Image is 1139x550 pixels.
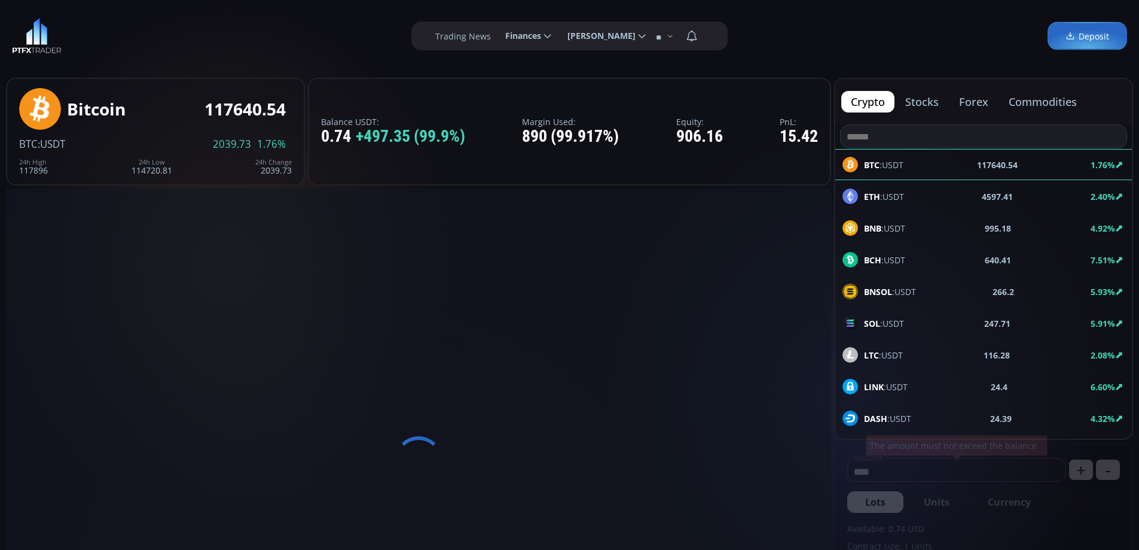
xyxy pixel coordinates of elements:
b: LTC [864,350,879,361]
b: BNB [864,223,881,234]
b: 24.4 [991,381,1007,393]
a: Deposit [1048,22,1127,50]
div: 24h Low [132,159,172,166]
b: 4.92% [1091,223,1115,234]
b: 7.51% [1091,254,1115,266]
div: 117896 [19,159,48,175]
b: 2.40% [1091,191,1115,202]
b: 640.41 [985,254,1011,266]
b: 5.93% [1091,286,1115,297]
div: Bitcoin [67,100,126,118]
div: 24h High [19,159,48,166]
span: 2039.73 [213,139,251,150]
button: forex [949,91,998,113]
span: BTC [19,137,38,151]
div: 906.16 [676,127,723,146]
b: 6.60% [1091,381,1115,393]
div: 15.42 [780,127,818,146]
b: ETH [864,191,880,202]
div: 117640.54 [204,100,286,118]
button: crypto [841,91,894,113]
b: DASH [864,413,887,424]
b: 5.91% [1091,318,1115,329]
b: BNSOL [864,286,892,297]
label: Balance USDT: [321,117,465,126]
div: 0.74 [321,127,465,146]
button: commodities [999,91,1086,113]
span: :USDT [38,137,65,151]
div: 890 (99.917%) [522,127,619,146]
span: 1.76% [257,139,286,150]
b: 4597.41 [982,190,1013,203]
label: Margin Used: [522,117,619,126]
label: Trading News [435,30,491,42]
div: 114720.81 [132,159,172,175]
b: 995.18 [985,222,1011,235]
b: LINK [864,381,884,393]
b: 247.71 [984,317,1010,330]
span: :USDT [864,317,904,330]
span: [PERSON_NAME] [559,24,636,48]
label: Equity: [676,117,723,126]
span: :USDT [864,412,911,425]
img: LOGO [12,18,62,54]
div: 24h Change [255,159,292,166]
b: 4.32% [1091,413,1115,424]
b: 24.39 [990,412,1012,425]
span: Deposit [1065,30,1109,42]
b: BCH [864,254,881,266]
label: PnL: [780,117,818,126]
span: :USDT [864,381,908,393]
span: +497.35 (99.9%) [356,127,465,146]
div: 2039.73 [255,159,292,175]
b: 2.08% [1091,350,1115,361]
span: :USDT [864,254,905,266]
span: :USDT [864,285,916,298]
span: :USDT [864,349,903,361]
span: :USDT [864,190,904,203]
span: :USDT [864,222,905,235]
b: SOL [864,318,880,329]
b: 266.2 [993,285,1014,298]
b: 116.28 [984,349,1010,361]
span: Finances [497,24,541,48]
button: stocks [896,91,948,113]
